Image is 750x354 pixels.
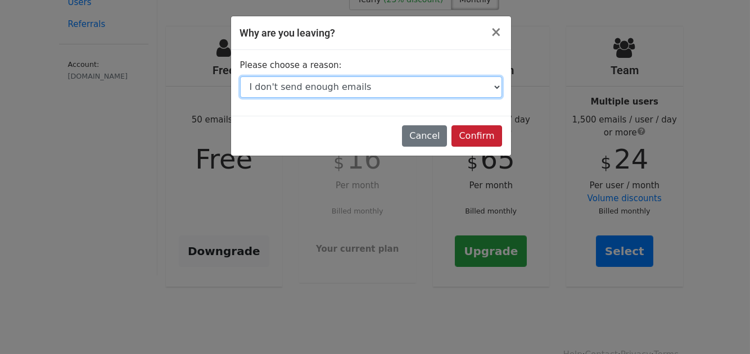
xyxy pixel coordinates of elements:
[490,24,501,40] span: ×
[481,16,510,48] button: Close
[451,125,501,147] input: Confirm
[240,25,336,40] h5: Why are you leaving?
[402,125,447,147] button: Cancel
[694,300,750,354] iframe: Chat Widget
[240,59,342,72] label: Please choose a reason:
